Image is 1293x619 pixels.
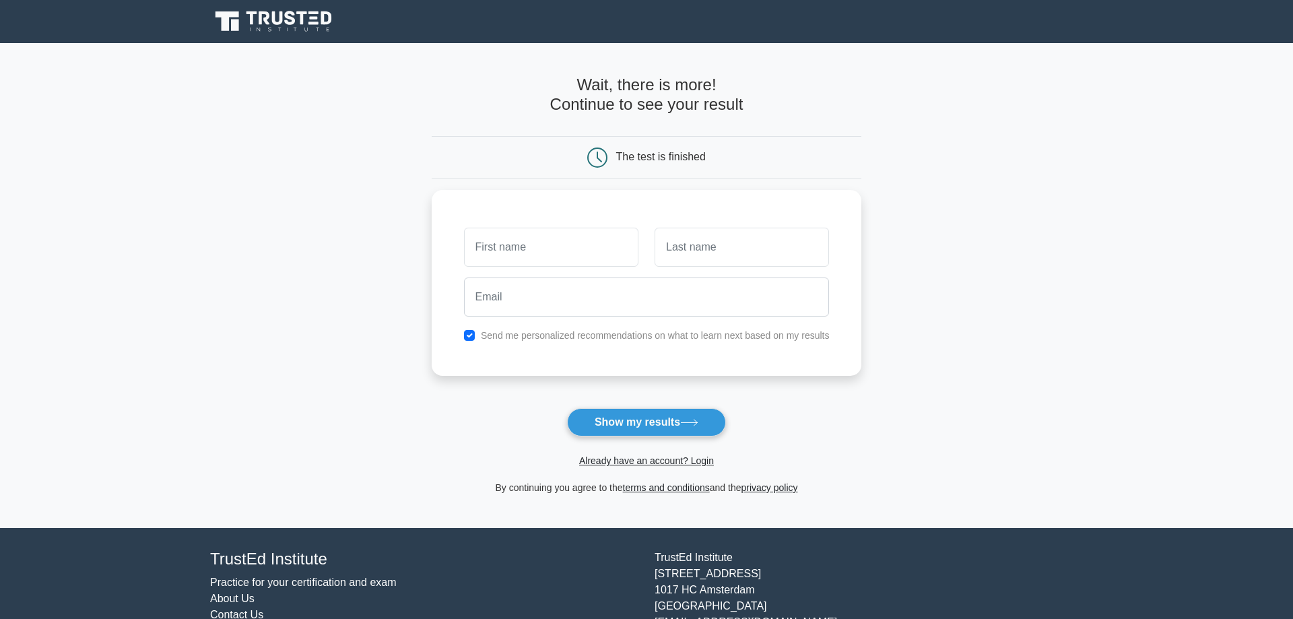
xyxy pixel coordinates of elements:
a: Practice for your certification and exam [210,577,397,588]
button: Show my results [567,408,726,436]
div: By continuing you agree to the and the [424,480,870,496]
h4: Wait, there is more! Continue to see your result [432,75,862,115]
input: First name [464,228,638,267]
h4: TrustEd Institute [210,550,638,569]
input: Email [464,278,830,317]
a: terms and conditions [623,482,710,493]
a: Already have an account? Login [579,455,714,466]
label: Send me personalized recommendations on what to learn next based on my results [481,330,830,341]
a: About Us [210,593,255,604]
input: Last name [655,228,829,267]
div: The test is finished [616,151,706,162]
a: privacy policy [741,482,798,493]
